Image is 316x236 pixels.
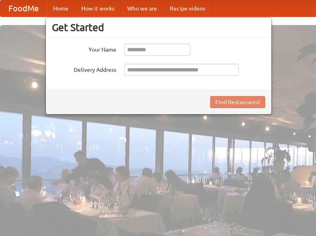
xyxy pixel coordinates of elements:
[163,0,212,17] a: Recipe videos
[210,96,265,108] button: Find Restaurants!
[121,0,163,17] a: Who we are
[52,44,116,54] label: Your Name
[52,64,116,74] label: Delivery Address
[75,0,121,17] a: How it works
[0,0,47,17] a: FoodMe
[52,21,265,33] h3: Get Started
[47,0,75,17] a: Home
